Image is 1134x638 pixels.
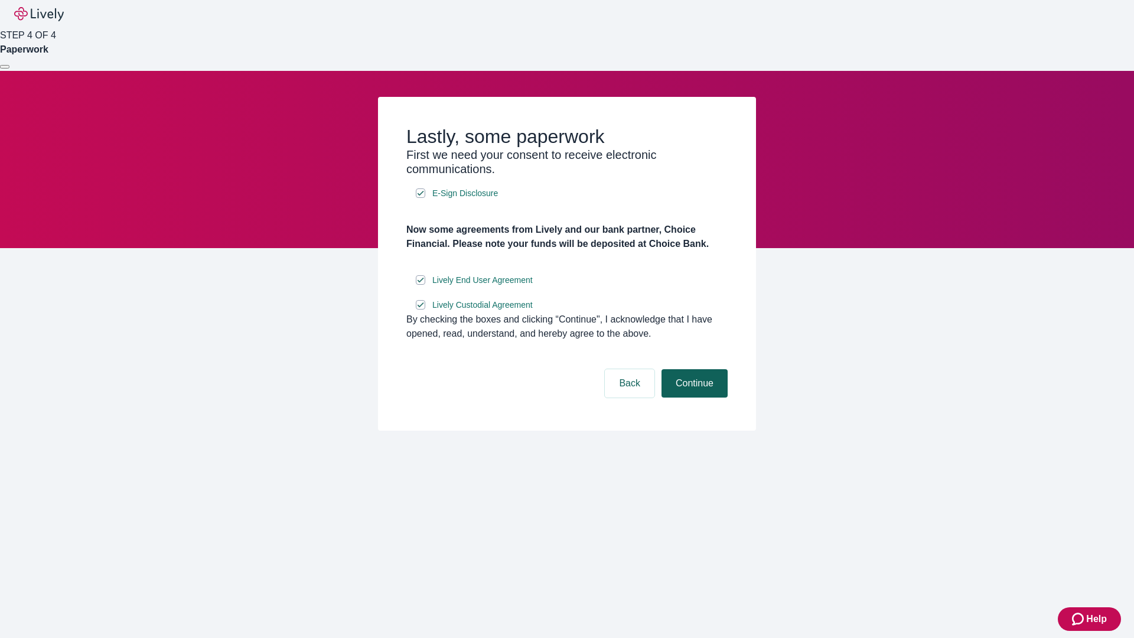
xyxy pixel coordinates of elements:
a: e-sign disclosure document [430,186,500,201]
a: e-sign disclosure document [430,273,535,288]
button: Back [605,369,654,398]
a: e-sign disclosure document [430,298,535,313]
span: Help [1086,612,1107,626]
span: Lively Custodial Agreement [432,299,533,311]
span: Lively End User Agreement [432,274,533,287]
svg: Zendesk support icon [1072,612,1086,626]
h3: First we need your consent to receive electronic communications. [406,148,728,176]
img: Lively [14,7,64,21]
button: Continue [661,369,728,398]
span: E-Sign Disclosure [432,187,498,200]
h2: Lastly, some paperwork [406,125,728,148]
div: By checking the boxes and clicking “Continue", I acknowledge that I have opened, read, understand... [406,313,728,341]
button: Zendesk support iconHelp [1058,607,1121,631]
h4: Now some agreements from Lively and our bank partner, Choice Financial. Please note your funds wi... [406,223,728,251]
